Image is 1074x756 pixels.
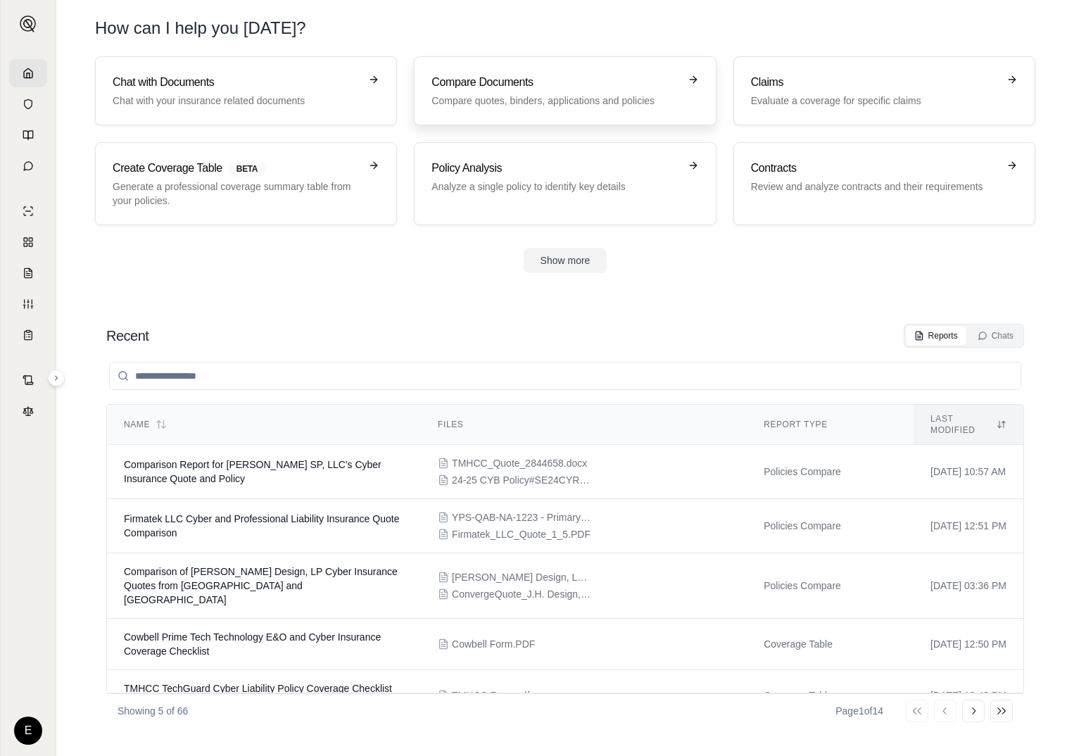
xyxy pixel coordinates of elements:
span: Firmatek_LLC_Quote_1_5.PDF [452,527,590,541]
h3: Claims [751,74,998,91]
h2: Recent [106,326,149,346]
a: Compare DocumentsCompare quotes, binders, applications and policies [414,56,716,125]
span: TMHCC_Quote_2844658.docx [452,456,587,470]
div: Chats [978,330,1013,341]
span: BETA [228,161,266,177]
h3: Chat with Documents [113,74,360,91]
span: Comparison of J. H. Design, LP Cyber Insurance Quotes from Westchester and Converge [124,566,398,605]
a: Claim Coverage [9,259,47,287]
p: Analyze a single policy to identify key details [431,179,678,194]
a: Legal Search Engine [9,397,47,425]
a: Policy Comparisons [9,228,47,256]
h3: Create Coverage Table [113,160,360,177]
span: TMHCC TechGuard Cyber Liability Policy Coverage Checklist Report [124,683,392,708]
a: Chat [9,152,47,180]
a: Custom Report [9,290,47,318]
span: J. H. Design, LP Quote.pdf [452,570,593,584]
td: [DATE] 12:51 PM [914,499,1023,553]
a: Prompt Library [9,121,47,149]
p: Compare quotes, binders, applications and policies [431,94,678,108]
a: ContractsReview and analyze contracts and their requirements [733,142,1035,225]
button: Show more [524,248,607,273]
h3: Compare Documents [431,74,678,91]
span: 24-25 CYB Policy#SE24CYRZ0C8UPIV Term 10272024 - 10272025.PDF [452,473,593,487]
a: Create Coverage TableBETAGenerate a professional coverage summary table from your policies. [95,142,397,225]
span: Cowbell Form.PDF [452,637,535,651]
span: Cowbell Prime Tech Technology E&O and Cyber Insurance Coverage Checklist [124,631,381,657]
a: Coverage Table [9,321,47,349]
span: Comparison Report for Megan Tarrant SP, LLC's Cyber Insurance Quote and Policy [124,459,381,484]
h3: Policy Analysis [431,160,678,177]
p: Chat with your insurance related documents [113,94,360,108]
p: Evaluate a coverage for specific claims [751,94,998,108]
div: Name [124,419,404,430]
td: [DATE] 03:36 PM [914,553,1023,619]
div: E [14,717,42,745]
td: Policies Compare [747,553,914,619]
h3: Contracts [751,160,998,177]
span: Firmatek LLC Cyber and Professional Liability Insurance Quote Comparison [124,513,399,538]
td: [DATE] 10:57 AM [914,445,1023,499]
th: Report Type [747,405,914,445]
a: Single Policy [9,197,47,225]
a: Policy AnalysisAnalyze a single policy to identify key details [414,142,716,225]
button: Reports [906,326,966,346]
p: Review and analyze contracts and their requirements [751,179,998,194]
span: YPS-QAB-NA-1223 - Primary Cyber - Non-Admitted - Modular Quote - Version 1.pdf [452,510,593,524]
button: Expand sidebar [48,370,65,386]
a: Documents Vault [9,90,47,118]
img: Expand sidebar [20,15,37,32]
a: ClaimsEvaluate a coverage for specific claims [733,56,1035,125]
p: Showing 5 of 66 [118,704,188,718]
span: TMHCC Form.pdf [452,688,529,703]
div: Reports [914,330,958,341]
td: Policies Compare [747,499,914,553]
span: ConvergeQuote_J.H. Design, LP_$1M.v2.pdf [452,587,593,601]
td: [DATE] 12:43 PM [914,670,1023,722]
button: Expand sidebar [14,10,42,38]
td: Coverage Table [747,670,914,722]
p: Generate a professional coverage summary table from your policies. [113,179,360,208]
div: Page 1 of 14 [835,704,883,718]
div: Last modified [930,413,1006,436]
td: Coverage Table [747,619,914,670]
button: Chats [969,326,1022,346]
td: Policies Compare [747,445,914,499]
th: Files [421,405,747,445]
h1: How can I help you [DATE]? [95,17,1035,39]
a: Contract Analysis [9,366,47,394]
a: Chat with DocumentsChat with your insurance related documents [95,56,397,125]
a: Home [9,59,47,87]
td: [DATE] 12:50 PM [914,619,1023,670]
